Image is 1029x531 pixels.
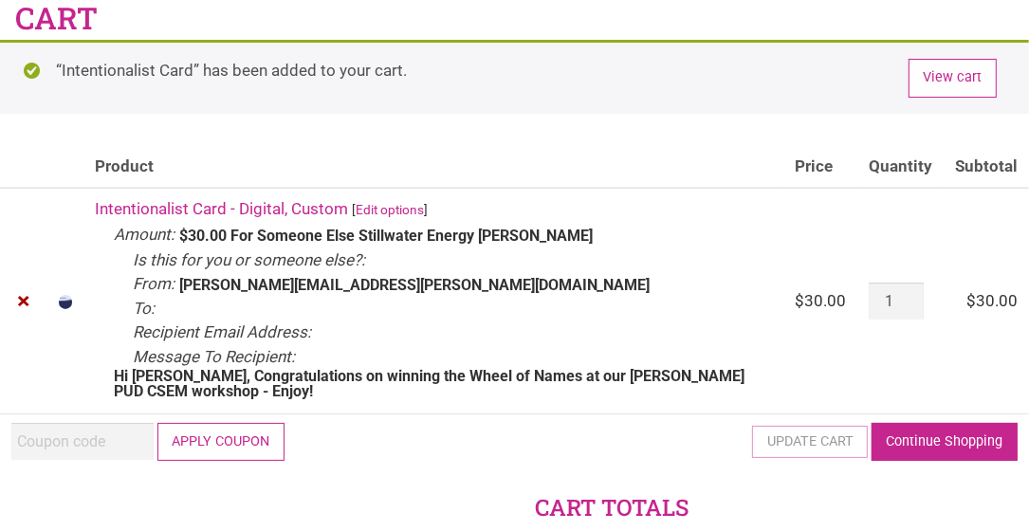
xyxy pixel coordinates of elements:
button: Update cart [752,426,868,458]
a: View cart [909,59,997,98]
a: Remove Intentionalist Card - Digital, Custom from cart [11,289,36,314]
a: Intentionalist Card - Digital, Custom [95,199,348,218]
bdi: 30.00 [966,291,1018,310]
h2: Cart totals [535,492,1029,524]
p: Hi [PERSON_NAME], Congratulations on winning the Wheel of Names at our [PERSON_NAME] PUD CSEM wor... [114,369,772,399]
span: $ [795,291,804,310]
span: $ [966,291,976,310]
p: Stillwater Energy [358,229,474,244]
input: Product quantity [869,283,924,320]
p: For Someone Else [230,229,355,244]
dt: Message To Recipient: [133,345,295,370]
dt: To: [133,297,155,321]
th: Quantity [857,146,944,189]
input: Coupon code [11,423,154,460]
th: Subtotal [944,146,1029,189]
dt: Is this for you or someone else?: [133,248,365,273]
a: Continue Shopping [872,423,1018,462]
dt: From: [133,272,175,297]
p: [PERSON_NAME] [478,229,593,244]
th: Price [783,146,857,189]
bdi: 30.00 [795,291,846,310]
p: $30.00 [179,229,227,244]
th: Product [83,146,783,189]
a: Edit options [356,202,424,217]
button: Apply coupon [157,423,285,462]
img: Intentionalist Card [59,295,73,309]
p: [PERSON_NAME][EMAIL_ADDRESS][PERSON_NAME][DOMAIN_NAME] [179,278,651,293]
dt: Recipient Email Address: [133,320,311,345]
dt: Amount: [114,223,175,247]
small: [ ] [352,202,428,217]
